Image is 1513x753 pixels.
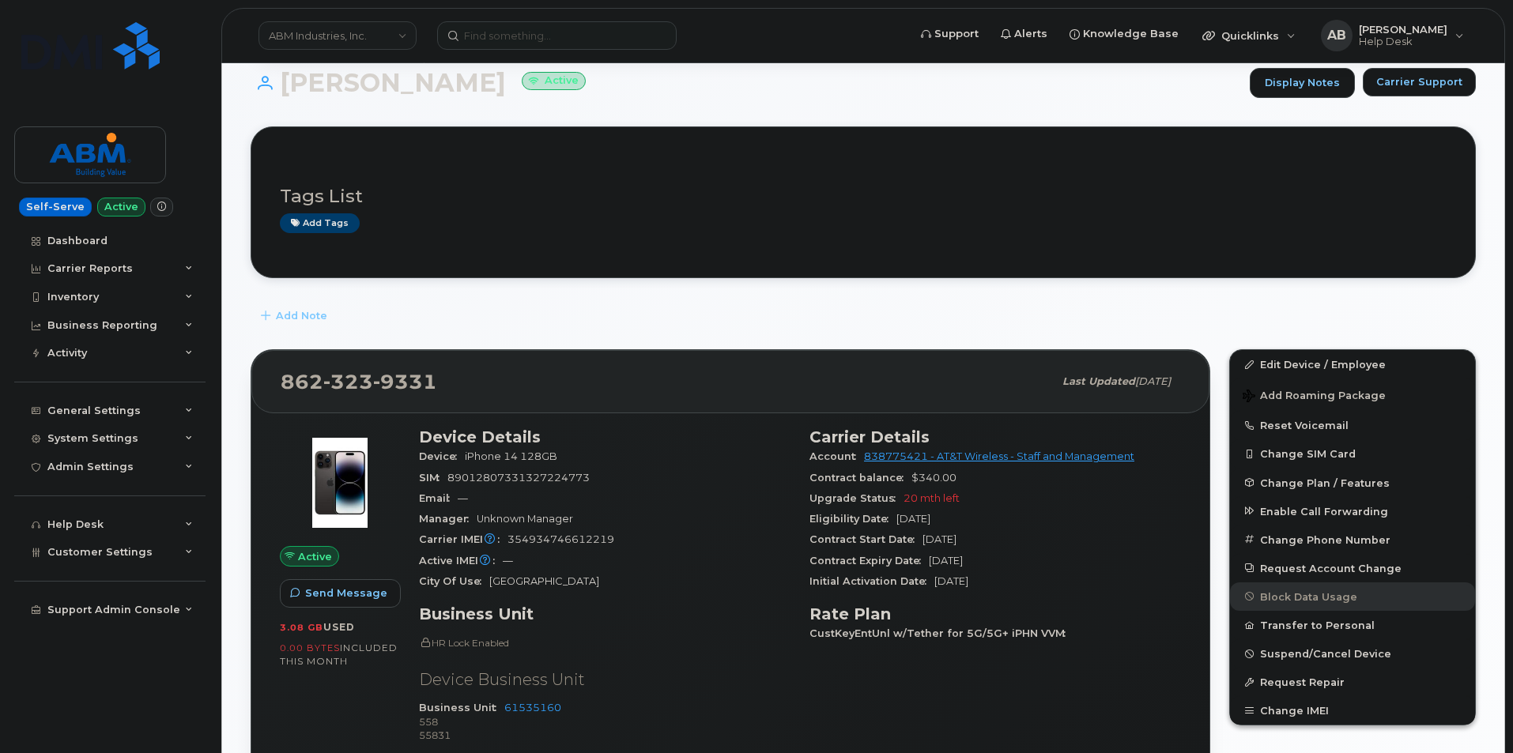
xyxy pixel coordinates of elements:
span: Enable Call Forwarding [1260,505,1388,517]
img: image20231002-3703462-njx0qo.jpeg [292,435,387,530]
h3: Carrier Details [809,427,1181,446]
span: Device [419,450,465,462]
a: 838775421 - AT&T Wireless - Staff and Management [864,450,1134,462]
span: Contract balance [809,472,911,484]
a: 61535160 [504,702,561,713]
a: ABM Industries, Inc. [258,21,417,50]
span: Account [809,450,864,462]
span: 3.08 GB [280,622,323,633]
span: Add Note [276,308,327,323]
div: Alex Bradshaw [1310,20,1475,51]
span: Quicklinks [1221,29,1279,42]
span: [DATE] [896,513,930,525]
a: Knowledge Base [1058,18,1190,50]
span: Upgrade Status [809,492,904,504]
span: Help Desk [1359,36,1447,48]
span: Alerts [1014,26,1047,42]
span: Contract Expiry Date [809,555,929,567]
button: Suspend/Cancel Device [1230,639,1475,668]
span: 9331 [373,370,437,393]
span: Eligibility Date [809,513,896,525]
small: Active [522,72,586,90]
button: Request Repair [1230,668,1475,696]
span: Active IMEI [419,555,503,567]
button: Enable Call Forwarding [1230,497,1475,525]
span: Add Roaming Package [1243,390,1386,405]
span: SIM [419,472,447,484]
span: Support [934,26,979,42]
button: Change Phone Number [1230,525,1475,554]
a: Alerts [990,18,1058,50]
div: Quicklinks [1191,20,1307,51]
span: $340.00 [911,472,956,484]
button: Transfer to Personal [1230,611,1475,639]
h3: Rate Plan [809,604,1181,623]
span: 323 [323,370,373,393]
a: Edit Device / Employee [1230,350,1475,378]
p: HR Lock Enabled [419,636,790,649]
span: Change Plan / Features [1260,476,1390,488]
p: 558 [419,715,790,729]
p: 55831 [419,729,790,742]
button: Add Note [251,302,341,330]
span: [DATE] [923,533,956,545]
span: Manager [419,513,477,525]
a: Display Notes [1250,68,1355,98]
span: [DATE] [1135,375,1171,387]
button: Change IMEI [1230,696,1475,725]
span: Email [419,492,458,504]
span: Active [298,549,332,564]
span: [DATE] [929,555,963,567]
button: Carrier Support [1363,68,1476,96]
span: Initial Activation Date [809,575,934,587]
span: Last updated [1062,375,1135,387]
button: Reset Voicemail [1230,411,1475,439]
span: Carrier Support [1376,74,1462,89]
span: — [458,492,468,504]
span: — [503,555,513,567]
h3: Business Unit [419,604,790,623]
input: Find something... [437,21,677,50]
button: Request Account Change [1230,554,1475,582]
a: Support [910,18,990,50]
button: Change SIM Card [1230,439,1475,468]
span: Business Unit [419,702,504,713]
span: 0.00 Bytes [280,642,340,653]
h3: Device Details [419,427,790,446]
span: 354934746612219 [507,533,614,545]
span: AB [1327,26,1346,45]
h1: [PERSON_NAME] [251,69,1242,96]
p: Device Business Unit [419,668,790,691]
span: 862 [281,370,437,393]
button: Block Data Usage [1230,582,1475,611]
span: [PERSON_NAME] [1359,23,1447,36]
span: City Of Use [419,575,489,587]
span: Suspend/Cancel Device [1260,648,1391,660]
button: Send Message [280,579,401,608]
a: Add tags [280,213,360,233]
span: [DATE] [934,575,968,587]
span: [GEOGRAPHIC_DATA] [489,575,599,587]
span: Contract Start Date [809,533,923,545]
button: Add Roaming Package [1230,378,1475,411]
span: Knowledge Base [1083,26,1179,42]
span: 20 mth left [904,492,960,504]
span: used [323,621,355,633]
span: iPhone 14 128GB [465,450,557,462]
span: CustKeyEntUnl w/Tether for 5G/5G+ iPHN VVM [809,627,1073,639]
span: 89012807331327224773 [447,472,590,484]
span: Send Message [305,585,387,601]
span: Carrier IMEI [419,533,507,545]
button: Change Plan / Features [1230,469,1475,497]
h3: Tags List [280,186,1447,206]
span: Unknown Manager [477,513,573,525]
